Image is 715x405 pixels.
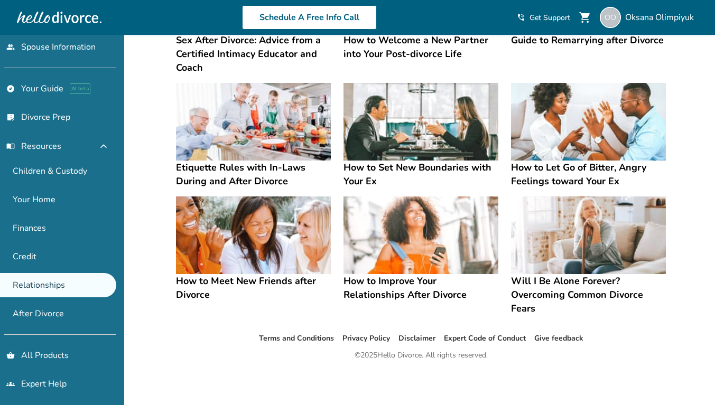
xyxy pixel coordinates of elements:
[511,196,666,274] img: Will I Be Alone Forever? Overcoming Common Divorce Fears
[398,332,435,345] li: Disclaimer
[579,11,591,24] span: shopping_cart
[242,5,377,30] a: Schedule A Free Info Call
[6,43,15,51] span: people
[511,196,666,315] a: Will I Be Alone Forever? Overcoming Common Divorce FearsWill I Be Alone Forever? Overcoming Commo...
[343,161,498,188] h4: How to Set New Boundaries with Your Ex
[176,83,331,188] a: Etiquette Rules with In-Laws During and After DivorceEtiquette Rules with In-Laws During and Afte...
[343,83,498,161] img: How to Set New Boundaries with Your Ex
[176,33,331,74] h4: Sex After Divorce: Advice from a Certified Intimacy Educator and Coach
[662,354,715,405] iframe: Chat Widget
[511,33,666,47] h4: Guide to Remarrying after Divorce
[6,140,61,152] span: Resources
[511,161,666,188] h4: How to Let Go of Bitter, Angry Feelings toward Your Ex
[625,12,698,23] span: Oksana Olimpiyuk
[444,333,526,343] a: Expert Code of Conduct
[6,142,15,150] span: menu_book
[343,196,498,302] a: How to Improve Your Relationships After DivorceHow to Improve Your Relationships After Divorce
[70,83,90,94] span: AI beta
[176,196,331,274] img: How to Meet New Friends after Divorce
[517,13,570,23] a: phone_in_talkGet Support
[6,380,15,388] span: groups
[343,274,498,302] h4: How to Improve Your Relationships After Divorce
[176,83,331,161] img: Etiquette Rules with In-Laws During and After Divorce
[511,274,666,315] h4: Will I Be Alone Forever? Overcoming Common Divorce Fears
[343,33,498,61] h4: How to Welcome a New Partner into Your Post-divorce Life
[342,333,390,343] a: Privacy Policy
[343,83,498,188] a: How to Set New Boundaries with Your ExHow to Set New Boundaries with Your Ex
[517,13,525,22] span: phone_in_talk
[176,274,331,302] h4: How to Meet New Friends after Divorce
[176,161,331,188] h4: Etiquette Rules with In-Laws During and After Divorce
[530,13,570,23] span: Get Support
[600,7,621,28] img: oolimpiyuk@gmail.com
[343,196,498,274] img: How to Improve Your Relationships After Divorce
[534,332,583,345] li: Give feedback
[355,349,488,362] div: © 2025 Hello Divorce. All rights reserved.
[511,83,666,188] a: How to Let Go of Bitter, Angry Feelings toward Your ExHow to Let Go of Bitter, Angry Feelings tow...
[97,140,110,153] span: expand_less
[259,333,334,343] a: Terms and Conditions
[6,351,15,360] span: shopping_basket
[176,196,331,302] a: How to Meet New Friends after DivorceHow to Meet New Friends after Divorce
[511,83,666,161] img: How to Let Go of Bitter, Angry Feelings toward Your Ex
[6,113,15,121] span: list_alt_check
[6,84,15,93] span: explore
